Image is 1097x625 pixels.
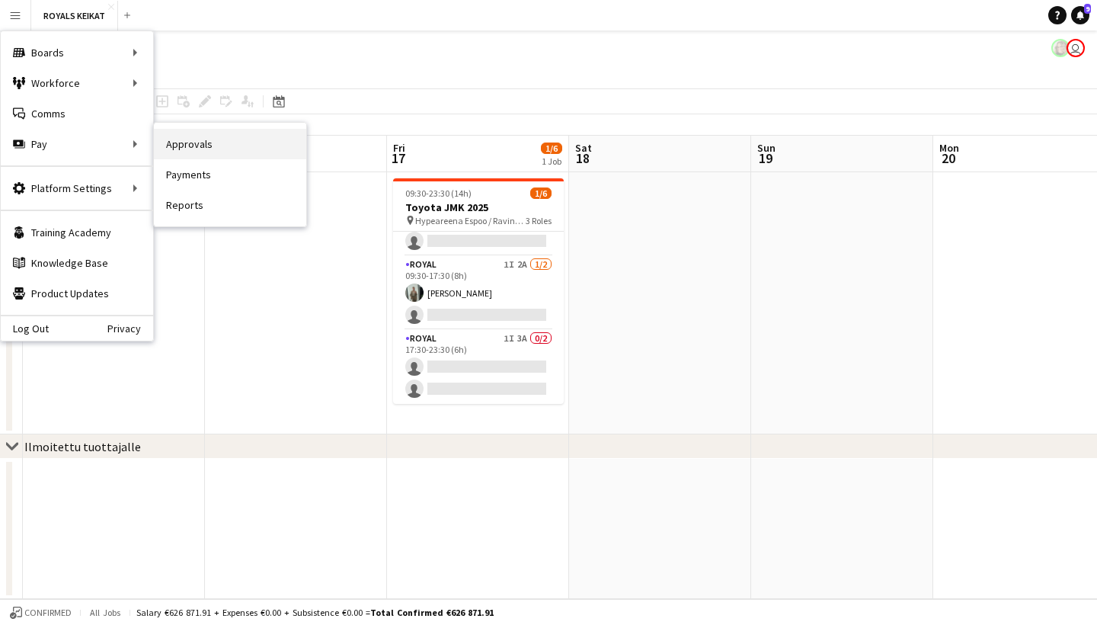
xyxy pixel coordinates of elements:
a: Product Updates [1,278,153,309]
span: 9 [1084,4,1091,14]
div: Workforce [1,68,153,98]
a: 9 [1071,6,1089,24]
span: Mon [939,141,959,155]
app-user-avatar: Pauliina Aalto [1051,39,1070,57]
span: Total Confirmed €626 871.91 [370,607,494,618]
div: Pay [1,129,153,159]
span: 1/6 [541,143,562,154]
div: 1 Job [542,155,561,167]
span: 1/6 [530,187,552,199]
span: Hypeareena Espoo / Ravintola Farang [GEOGRAPHIC_DATA] [415,215,526,226]
span: Fri [393,141,405,155]
a: Knowledge Base [1,248,153,278]
a: Log Out [1,322,49,335]
h3: Toyota JMK 2025 [393,200,564,214]
div: Ilmoitettu tuottajalle [24,439,141,454]
div: Salary €626 871.91 + Expenses €0.00 + Subsistence €0.00 = [136,607,494,618]
span: 3 Roles [526,215,552,226]
span: Sat [575,141,592,155]
span: 19 [755,149,776,167]
a: Reports [154,190,306,220]
button: ROYALS KEIKAT [31,1,118,30]
a: Training Academy [1,217,153,248]
div: Platform Settings [1,173,153,204]
a: Comms [1,98,153,129]
span: All jobs [87,607,123,618]
span: 17 [391,149,405,167]
span: Sun [757,141,776,155]
app-job-card: 09:30-23:30 (14h)1/6Toyota JMK 2025 Hypeareena Espoo / Ravintola Farang [GEOGRAPHIC_DATA]3 RolesR... [393,178,564,404]
span: 18 [573,149,592,167]
button: Confirmed [8,604,74,621]
span: 20 [937,149,959,167]
app-user-avatar: Johanna Hytönen [1067,39,1085,57]
span: 09:30-23:30 (14h) [405,187,472,199]
a: Approvals [154,129,306,159]
app-card-role: Royal1I2A1/209:30-17:30 (8h)[PERSON_NAME] [393,256,564,330]
div: Boards [1,37,153,68]
app-card-role: Royal1I3A0/217:30-23:30 (6h) [393,330,564,404]
a: Payments [154,159,306,190]
span: Confirmed [24,607,72,618]
a: Privacy [107,322,153,335]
